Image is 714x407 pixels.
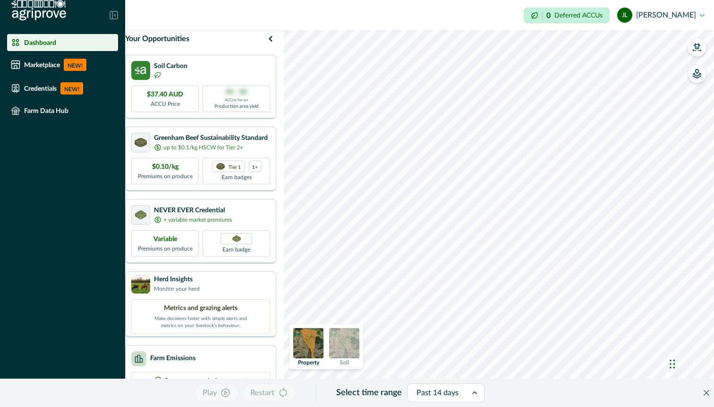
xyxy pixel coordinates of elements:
a: Farm Data Hub [7,102,118,119]
p: Your Opportunities [125,33,189,44]
p: ACCU Price [151,100,180,108]
div: more credentials avaialble [249,161,261,172]
p: Production area yield [214,103,259,110]
p: up to $0.1/kg HSCW for Tier 2+ [163,143,243,152]
div: Drag [670,350,675,378]
p: Marketplace [24,61,60,69]
p: NEW! [64,59,86,71]
button: Restart [242,383,296,402]
p: Herd Insights [154,275,200,285]
p: Create your emissions report [164,376,247,386]
p: 0 [546,12,551,19]
a: MarketplaceNEW! [7,55,118,75]
p: $0.10/kg [152,162,178,172]
p: Monitor your herd [154,285,200,293]
p: 1+ [252,164,258,170]
p: Greenham Beef Sustainability Standard [154,133,268,143]
a: Dashboard [7,34,118,51]
button: Close [699,385,714,400]
p: Premiums on produce [138,172,193,181]
p: + variable market premiums [163,216,232,224]
button: Play [195,383,238,402]
p: Credentials [24,85,57,92]
p: NEVER EVER Credential [154,206,232,216]
p: Deferred ACCUs [554,12,603,19]
p: 00 - 00 [226,87,247,97]
p: NEW! [60,82,83,95]
p: Play [203,387,217,398]
p: Tier 1 [229,164,241,170]
p: Farm Emissions [150,354,195,364]
p: Select time range [336,387,402,399]
p: Premiums on produce [138,244,193,253]
p: ACCUs/ha/pa [225,97,248,103]
p: Soil [340,360,349,365]
p: Dashboard [24,39,56,46]
img: certification logo [135,138,147,147]
p: Metrics and grazing alerts [164,303,238,313]
p: Farm Data Hub [24,107,68,114]
button: Jean Liebenberg[PERSON_NAME] [617,4,705,26]
p: Property [298,360,319,365]
img: property preview [293,328,323,358]
a: CredentialsNEW! [7,78,118,98]
p: Earn badges [221,172,252,182]
img: certification logo [135,210,147,220]
img: certification logo [216,163,225,170]
img: soil preview [329,328,359,358]
p: Make decisions faster with simple alerts and metrics on your livestock’s behaviour. [153,313,248,329]
iframe: Chat Widget [667,340,714,386]
p: Restart [250,387,274,398]
p: Earn badge [222,244,250,254]
p: Variable [153,234,177,244]
p: Soil Carbon [154,61,187,71]
p: $37.40 AUD [147,90,183,100]
img: Greenham NEVER EVER certification badge [232,235,241,242]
